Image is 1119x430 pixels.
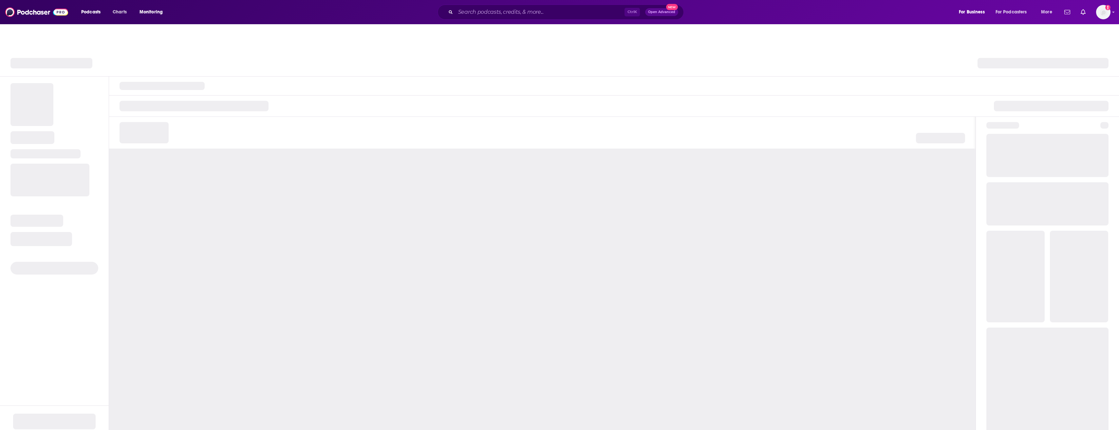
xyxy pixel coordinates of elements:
div: Search podcasts, credits, & more... [444,5,690,20]
img: Podchaser - Follow, Share and Rate Podcasts [5,6,68,18]
button: open menu [135,7,171,17]
a: Show notifications dropdown [1062,7,1073,18]
span: Ctrl K [625,8,640,16]
span: More [1041,8,1052,17]
span: For Business [959,8,985,17]
span: Podcasts [81,8,101,17]
button: open menu [954,7,993,17]
a: Charts [108,7,131,17]
button: Open AdvancedNew [645,8,678,16]
svg: Add a profile image [1105,5,1110,10]
a: Show notifications dropdown [1078,7,1088,18]
span: Charts [113,8,127,17]
span: New [666,4,678,10]
img: User Profile [1096,5,1110,19]
span: Logged in as alisontucker [1096,5,1110,19]
button: open menu [991,7,1036,17]
span: For Podcasters [996,8,1027,17]
button: Show profile menu [1096,5,1110,19]
span: Monitoring [140,8,163,17]
input: Search podcasts, credits, & more... [456,7,625,17]
button: open menu [1036,7,1060,17]
button: open menu [77,7,109,17]
span: Open Advanced [648,10,675,14]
